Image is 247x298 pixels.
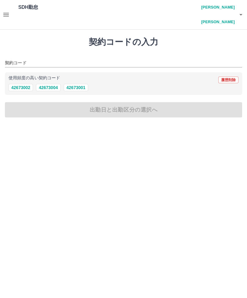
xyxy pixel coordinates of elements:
button: 42673002 [9,84,33,91]
p: 使用頻度の高い契約コード [9,76,60,80]
button: 42673004 [36,84,60,91]
button: 42673001 [64,84,88,91]
button: 履歴削除 [218,77,238,83]
h1: 契約コードの入力 [5,37,242,47]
